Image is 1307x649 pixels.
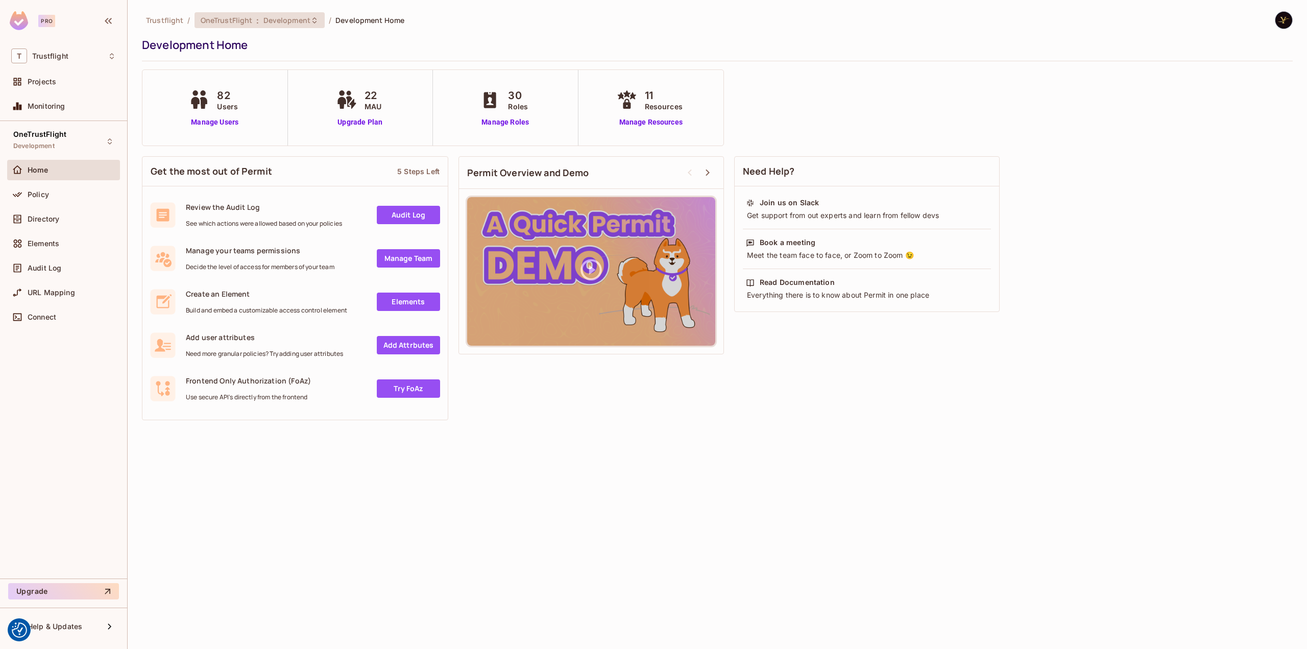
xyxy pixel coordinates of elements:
a: Try FoAz [377,379,440,398]
span: Get the most out of Permit [151,165,272,178]
span: URL Mapping [28,289,75,297]
span: Decide the level of access for members of your team [186,263,334,271]
div: Everything there is to know about Permit in one place [746,290,988,300]
div: Get support from out experts and learn from fellow devs [746,210,988,221]
a: Manage Users [186,117,243,128]
span: Resources [645,101,683,112]
span: 82 [217,88,238,103]
span: Development Home [335,15,404,25]
div: Meet the team face to face, or Zoom to Zoom 😉 [746,250,988,260]
span: Roles [508,101,528,112]
span: OneTrustFlight [13,130,66,138]
span: Frontend Only Authorization (FoAz) [186,376,311,386]
div: Book a meeting [760,237,815,248]
span: Elements [28,239,59,248]
button: Upgrade [8,583,119,599]
span: Development [13,142,55,150]
span: Use secure API's directly from the frontend [186,393,311,401]
a: Upgrade Plan [334,117,386,128]
span: : [256,16,259,25]
span: Permit Overview and Demo [467,166,589,179]
span: Connect [28,313,56,321]
span: Need more granular policies? Try adding user attributes [186,350,343,358]
span: Audit Log [28,264,61,272]
div: Read Documentation [760,277,835,287]
span: Need Help? [743,165,795,178]
div: Development Home [142,37,1288,53]
span: OneTrustFlight [201,15,253,25]
a: Add Attrbutes [377,336,440,354]
span: the active workspace [146,15,183,25]
div: 5 Steps Left [397,166,440,176]
span: Monitoring [28,102,65,110]
span: Review the Audit Log [186,202,342,212]
div: Join us on Slack [760,198,819,208]
a: Audit Log [377,206,440,224]
span: T [11,49,27,63]
img: SReyMgAAAABJRU5ErkJggg== [10,11,28,30]
span: See which actions were allowed based on your policies [186,220,342,228]
span: Help & Updates [28,622,82,631]
span: Policy [28,190,49,199]
span: Users [217,101,238,112]
button: Consent Preferences [12,622,27,638]
span: Build and embed a customizable access control element [186,306,347,315]
span: Workspace: Trustflight [32,52,68,60]
span: 11 [645,88,683,103]
span: Add user attributes [186,332,343,342]
span: Home [28,166,49,174]
div: Pro [38,15,55,27]
span: MAU [365,101,381,112]
img: Revisit consent button [12,622,27,638]
img: Yilmaz Alizadeh [1275,12,1292,29]
span: Projects [28,78,56,86]
span: 30 [508,88,528,103]
span: Manage your teams permissions [186,246,334,255]
span: Directory [28,215,59,223]
a: Manage Roles [477,117,533,128]
li: / [329,15,331,25]
li: / [187,15,190,25]
a: Manage Team [377,249,440,268]
span: Development [263,15,310,25]
a: Manage Resources [614,117,688,128]
span: Create an Element [186,289,347,299]
a: Elements [377,293,440,311]
span: 22 [365,88,381,103]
